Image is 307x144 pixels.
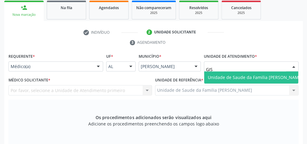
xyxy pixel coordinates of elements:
input: Unidade de atendimento [206,63,286,76]
span: [PERSON_NAME] [141,63,188,70]
div: 2025 [136,11,171,15]
label: Unidade de referência [155,76,203,85]
div: 2 [147,29,152,35]
span: Agendados [99,5,119,10]
label: Unidade de atendimento [204,52,257,61]
span: Médico(a) [11,63,91,70]
span: Não compareceram [136,5,171,10]
label: UF [106,52,113,61]
span: Unidade de Saude da Familia [PERSON_NAME] [208,74,303,80]
div: 2025 [184,11,214,15]
span: Adicione os procedimentos preenchendo os campos logo abaixo [88,121,219,127]
div: Unidade solicitante [154,29,196,35]
span: AL [108,63,123,70]
div: 2025 [226,11,256,15]
label: Requerente [8,52,35,61]
div: person_add [21,4,27,11]
span: Resolvidos [189,5,208,10]
span: Cancelados [231,5,251,10]
span: Na fila [61,5,72,10]
label: Médico Solicitante [8,76,50,85]
span: Os procedimentos adicionados serão visualizados aqui [96,114,211,121]
div: Nova marcação [8,12,39,17]
label: Município [139,52,161,61]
